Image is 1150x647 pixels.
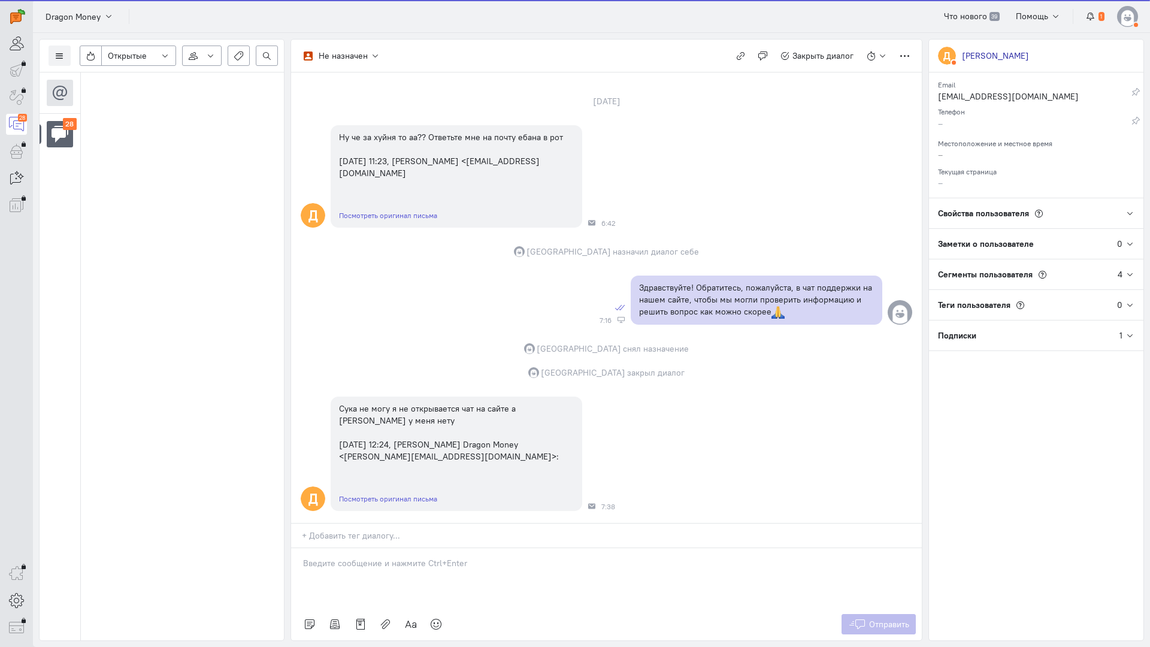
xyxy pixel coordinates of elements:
[937,6,1006,26] a: Что нового 39
[339,403,574,462] div: Сука не могу я не открывается чат на сайте а [PERSON_NAME] у меня нету [DATE] 12:24, [PERSON_NAME...
[339,494,437,503] a: Посмотреть оригинал письма
[613,246,699,258] span: назначил диалог себе
[938,77,955,89] small: Email
[639,282,874,319] p: Здравствуйте! Обратитесь, пожалуйста, в чат поддержки на нашем сайте, чтобы мы могли проверить ин...
[1117,6,1138,27] img: default-v4.png
[938,208,1029,219] span: Свойства пользователя
[6,114,27,135] a: 28
[989,12,1000,22] span: 39
[774,46,861,66] button: Закрыть диалог
[938,177,943,188] span: –
[1117,299,1122,311] div: 0
[938,300,1010,310] span: Теги пользователя
[842,614,916,634] button: Отправить
[18,114,27,122] div: 28
[588,503,595,510] div: Почта
[944,11,987,22] span: Что нового
[938,104,965,116] small: Телефон
[771,306,785,319] span: :pray:
[588,219,595,226] div: Почта
[938,164,1134,177] div: Текущая страница
[537,343,621,355] span: [GEOGRAPHIC_DATA]
[319,50,368,62] div: Не назначен
[929,321,1119,350] div: Подписки
[580,93,634,110] div: [DATE]
[10,9,25,24] img: carrot-quest.svg
[101,46,176,66] button: Открытые
[339,211,437,220] a: Посмотреть оригинал письма
[63,118,77,131] div: 28
[308,490,318,507] text: Д
[938,90,1131,105] div: [EMAIL_ADDRESS][DOMAIN_NAME]
[601,503,615,511] span: 7:38
[1079,6,1111,26] button: 1
[627,367,685,379] span: закрыл диалог
[938,149,943,160] span: –
[1009,6,1067,26] button: Помощь
[1098,12,1104,22] span: 1
[792,50,854,61] span: Закрыть диалог
[943,49,951,62] text: Д
[46,11,101,23] span: Dragon Money
[1016,11,1048,22] span: Помощь
[39,5,120,27] button: Dragon Money
[601,219,616,228] span: 6:42
[541,367,625,379] span: [GEOGRAPHIC_DATA]
[297,46,386,66] button: Не назначен
[938,117,1131,132] div: –
[623,343,689,355] span: снял назначение
[869,619,909,630] span: Отправить
[600,316,612,325] span: 7:16
[1117,238,1122,250] div: 0
[938,135,1134,149] div: Местоположение и местное время
[108,50,147,62] span: Открытые
[938,269,1033,280] span: Сегменты пользователя
[962,50,1029,62] div: [PERSON_NAME]
[1119,329,1122,341] div: 1
[1118,268,1122,280] div: 4
[308,206,318,223] text: Д
[339,131,574,179] div: Ну че за хуйня то аа?? Ответьте мне на почту ебана в рот [DATE] 11:23, [PERSON_NAME] <[EMAIL_ADDR...
[929,229,1117,259] div: Заметки о пользователе
[618,316,625,323] div: Веб-панель
[526,246,611,258] span: [GEOGRAPHIC_DATA]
